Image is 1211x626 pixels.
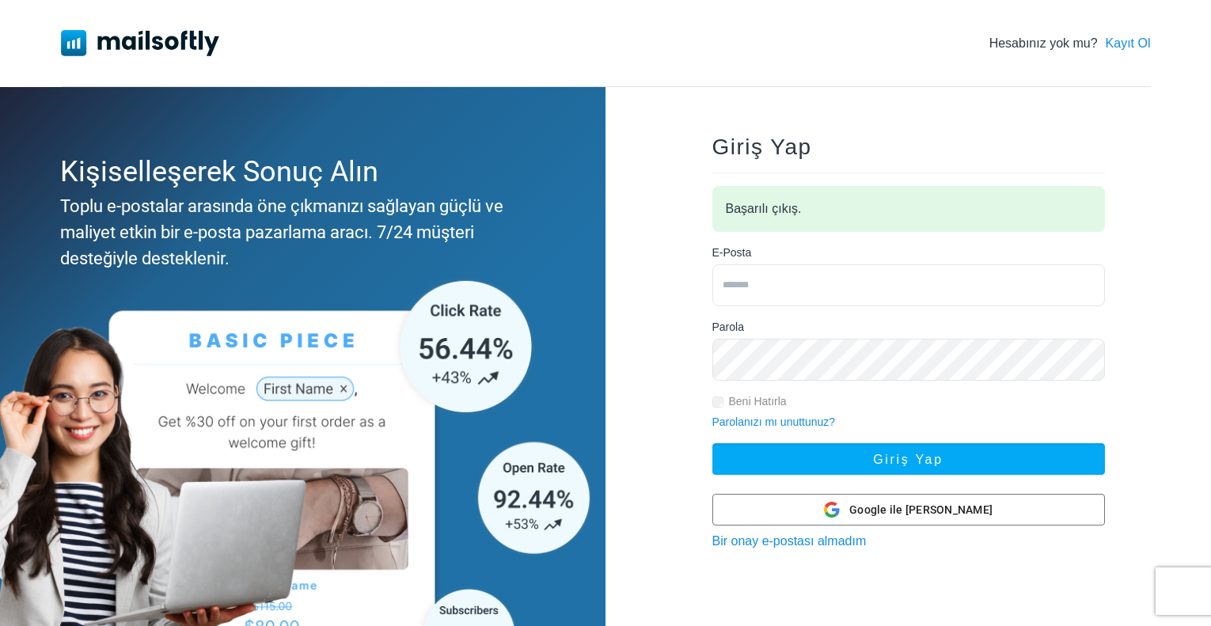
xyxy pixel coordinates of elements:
[712,319,744,336] label: Parola
[60,193,538,271] div: Toplu e-postalar arasında öne çıkmanızı sağlayan güçlü ve maliyet etkin bir e-posta pazarlama ara...
[712,135,812,159] span: Giriş Yap
[60,150,538,193] div: Kişiselleşerek Sonuç Alın
[989,34,1151,53] div: Hesabınız yok mu?
[61,30,219,55] img: Mailsoftly
[712,186,1105,232] div: Başarılı çıkış.
[1106,34,1151,53] a: Kayıt Ol
[712,415,836,428] a: Parolanızı mı unuttunuz?
[712,534,867,548] a: Bir onay e-postası almadım
[712,443,1105,475] button: Giriş Yap
[712,245,752,261] label: E-Posta
[849,502,993,518] span: Google ile [PERSON_NAME]
[729,393,787,410] label: Beni Hatırla
[712,494,1105,525] button: Google ile [PERSON_NAME]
